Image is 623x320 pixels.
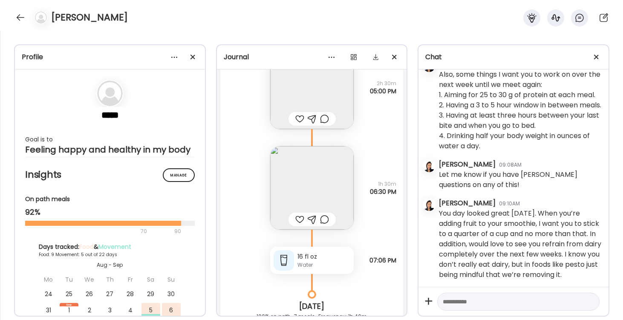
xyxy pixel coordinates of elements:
[39,303,58,317] div: 31
[499,200,520,208] div: 09:10AM
[162,272,181,287] div: Su
[60,272,78,287] div: Tu
[25,195,195,204] div: On path meals
[101,287,119,301] div: 27
[25,168,195,181] h2: Insights
[370,188,396,196] span: 06:30 PM
[121,287,140,301] div: 28
[370,180,396,188] span: 1h 30m
[80,287,99,301] div: 26
[39,272,58,287] div: Mo
[439,170,602,190] div: Let me know if you have [PERSON_NAME] questions on any of this!
[423,199,435,211] img: avatars%2FzNSBMsCCYwRWk01rErjyDlvJs7f1
[79,242,94,251] span: Food
[369,257,396,264] span: 07:06 PM
[423,160,435,172] img: avatars%2FzNSBMsCCYwRWk01rErjyDlvJs7f1
[121,272,140,287] div: Fr
[39,251,181,258] div: Food: 9 Movement: 5 out of 22 days
[22,52,198,62] div: Profile
[370,87,396,95] span: 05:00 PM
[98,242,131,251] span: Movement
[162,303,181,317] div: 6
[270,146,354,230] img: images%2Fmls5gikZwJfCZifiAnIYr4gr8zN2%2FbKhFGNi5Nmzh1Jc3S4OZ%2F7mGIu7tsMkbjcolQ4drQ_240
[39,242,181,251] div: Days tracked: &
[439,159,496,170] div: [PERSON_NAME]
[97,81,123,106] img: bg-avatar-default.svg
[101,303,119,317] div: 3
[439,208,602,300] div: You day looked great [DATE]. When you’re adding fruit to your smoothie, I want you to stick to a ...
[25,134,195,144] div: Goal is to
[39,287,58,301] div: 24
[439,69,602,151] div: Also, some things I want you to work on over the next week until we meet again: 1. Aiming for 25 ...
[141,272,160,287] div: Sa
[227,301,397,311] div: [DATE]
[173,226,182,236] div: 90
[297,252,350,261] div: 16 fl oz
[60,303,78,317] div: 1
[162,287,181,301] div: 30
[39,261,181,269] div: Aug - Sep
[141,287,160,301] div: 29
[297,261,350,269] div: Water
[439,198,496,208] div: [PERSON_NAME]
[80,272,99,287] div: We
[25,144,195,155] div: Feeling happy and healthy in my body
[101,272,119,287] div: Th
[141,303,160,317] div: 5
[25,226,172,236] div: 70
[25,207,195,217] div: 92%
[80,303,99,317] div: 2
[425,52,602,62] div: Chat
[163,168,195,182] div: Manage
[121,303,140,317] div: 4
[51,11,128,24] h4: [PERSON_NAME]
[370,80,396,87] span: 2h 30m
[60,303,78,306] div: Sep
[270,46,354,129] img: images%2Fmls5gikZwJfCZifiAnIYr4gr8zN2%2FKJ6DaKjKCNu8reSnUX0W%2F2afcdurPbJ6rjCyCJUp4_240
[224,52,400,62] div: Journal
[60,287,78,301] div: 25
[35,12,47,23] img: bg-avatar-default.svg
[499,161,522,169] div: 09:08AM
